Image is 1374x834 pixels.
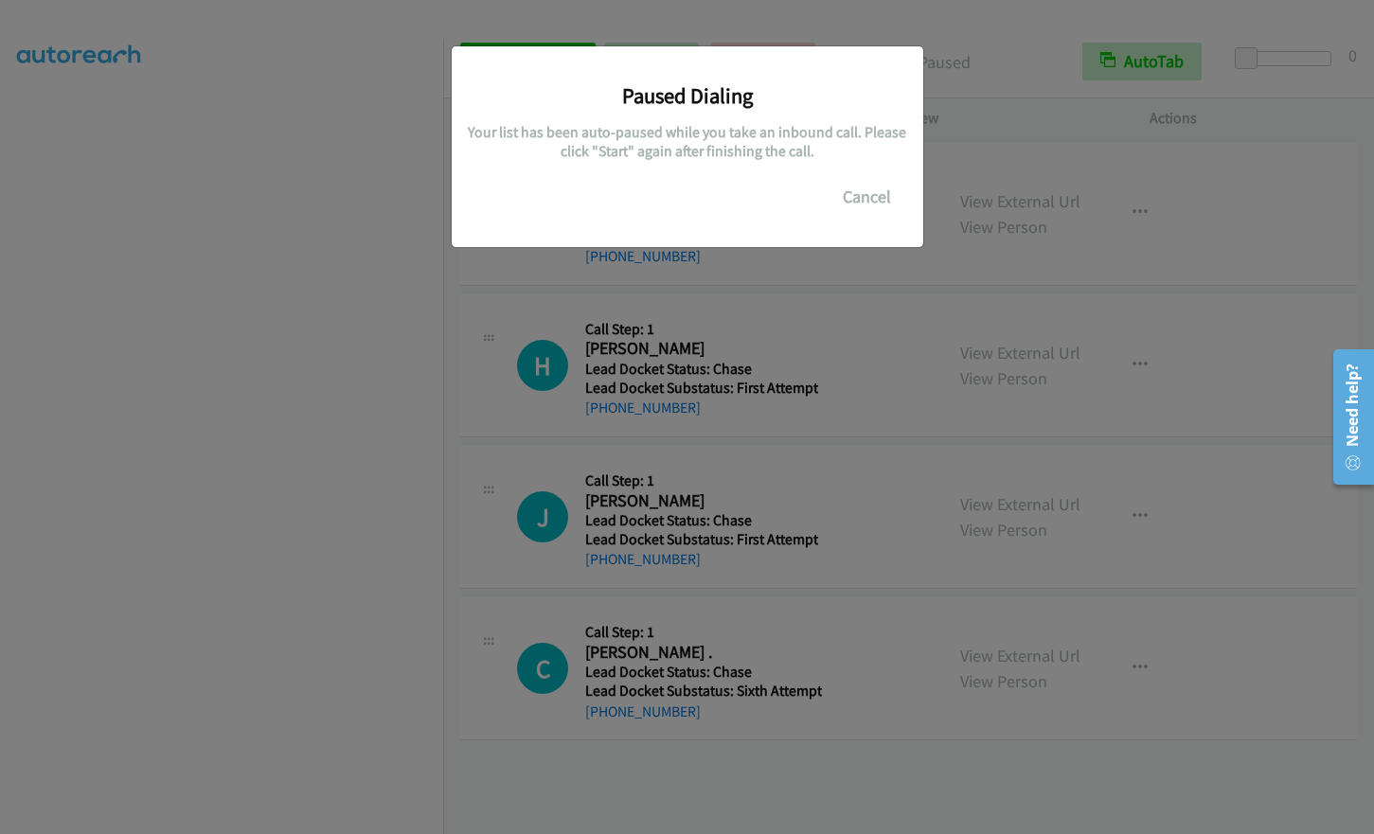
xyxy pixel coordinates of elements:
[466,82,909,109] h3: Paused Dialing
[466,123,909,160] h5: Your list has been auto-paused while you take an inbound call. Please click "Start" again after f...
[1319,342,1374,492] iframe: Resource Center
[825,178,909,216] button: Cancel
